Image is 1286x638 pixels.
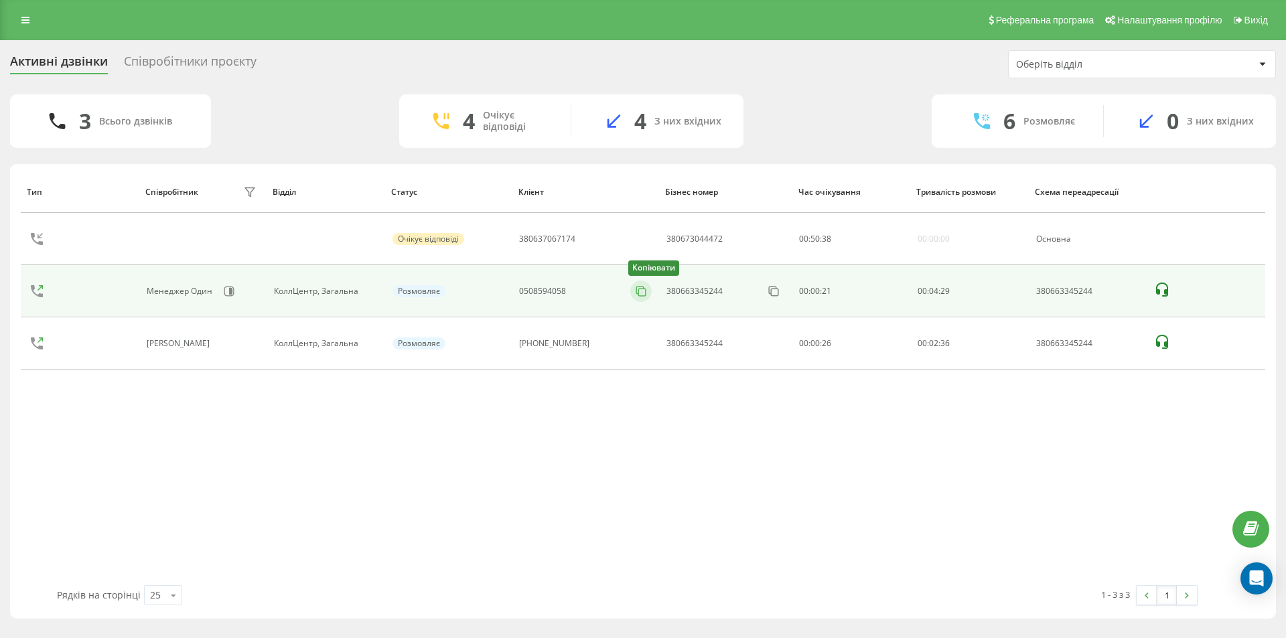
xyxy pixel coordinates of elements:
[274,339,378,348] div: КоллЦентр, Загальна
[798,187,904,197] div: Час очікування
[1003,108,1015,134] div: 6
[1101,588,1130,601] div: 1 - 3 з 3
[1036,339,1140,348] div: 380663345244
[147,339,213,348] div: [PERSON_NAME]
[940,285,950,297] span: 29
[1016,59,1176,70] div: Оберіть відділ
[1167,108,1179,134] div: 0
[799,339,903,348] div: 00:00:26
[654,116,721,127] div: З них вхідних
[1036,234,1140,244] div: Основна
[463,108,475,134] div: 4
[392,233,464,245] div: Очікує відповіді
[665,187,786,197] div: Бізнес номер
[124,54,257,75] div: Співробітники проєкту
[1036,287,1140,296] div: 380663345244
[392,337,445,349] div: Розмовляє
[918,339,950,348] div: : :
[929,337,938,349] span: 02
[1240,562,1273,594] div: Open Intercom Messenger
[79,108,91,134] div: 3
[391,187,506,197] div: Статус
[918,285,927,297] span: 00
[519,287,566,296] div: 0508594058
[799,234,831,244] div: : :
[10,54,108,75] div: Активні дзвінки
[274,287,378,296] div: КоллЦентр, Загальна
[810,233,820,244] span: 50
[666,234,723,244] div: 380673044472
[1244,15,1268,25] span: Вихід
[1023,116,1075,127] div: Розмовляє
[57,588,141,601] span: Рядків на сторінці
[918,234,950,244] div: 00:00:00
[150,588,161,602] div: 25
[634,108,646,134] div: 4
[940,337,950,349] span: 36
[27,187,133,197] div: Тип
[666,339,723,348] div: 380663345244
[918,337,927,349] span: 00
[99,116,172,127] div: Всього дзвінків
[483,110,551,133] div: Очікує відповіді
[916,187,1022,197] div: Тривалість розмови
[519,234,575,244] div: 380637067174
[996,15,1094,25] span: Реферальна програма
[1187,116,1254,127] div: З них вхідних
[628,260,679,276] div: Копіювати
[822,233,831,244] span: 38
[392,285,445,297] div: Розмовляє
[518,187,653,197] div: Клієнт
[519,339,589,348] div: [PHONE_NUMBER]
[918,287,950,296] div: : :
[145,187,198,197] div: Співробітник
[273,187,378,197] div: Відділ
[1117,15,1222,25] span: Налаштування профілю
[799,287,903,296] div: 00:00:21
[929,285,938,297] span: 04
[799,233,808,244] span: 00
[147,287,216,296] div: Менеджер Один
[1157,586,1177,605] a: 1
[1035,187,1141,197] div: Схема переадресації
[666,287,723,296] div: 380663345244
